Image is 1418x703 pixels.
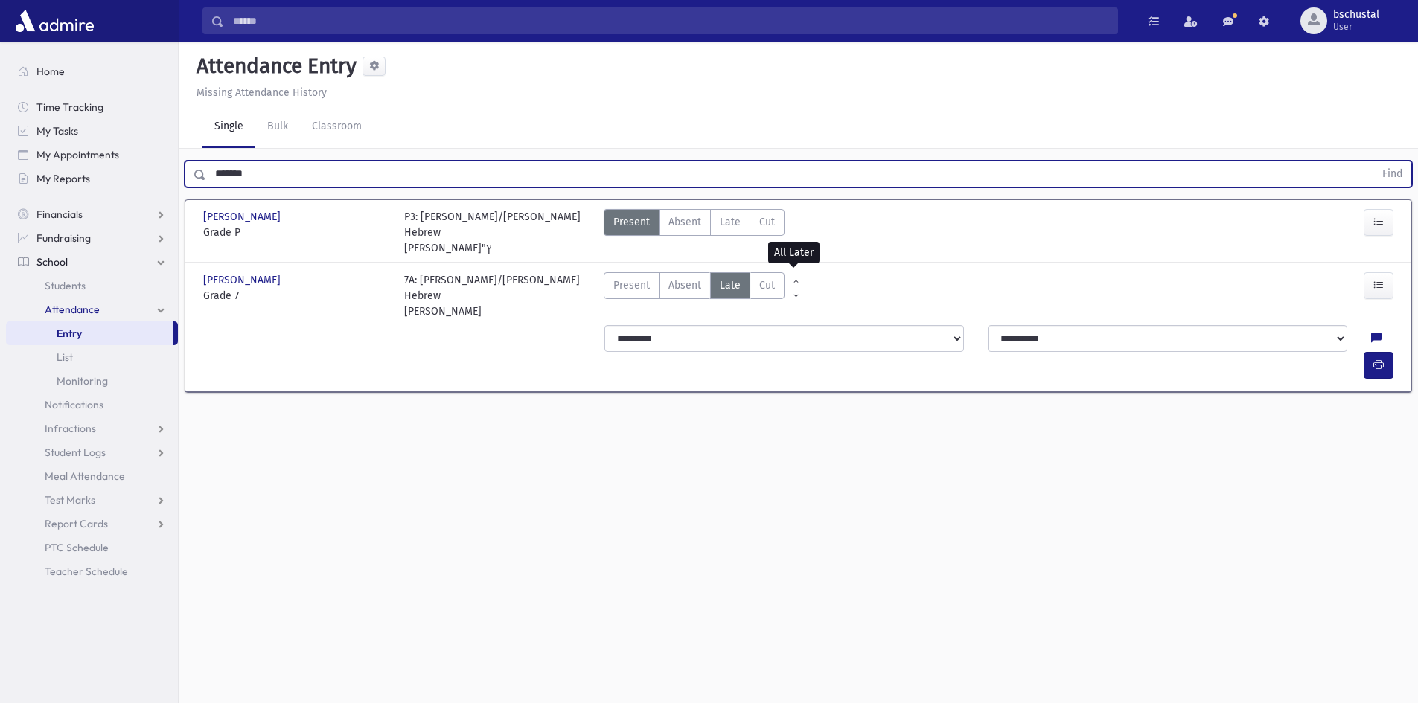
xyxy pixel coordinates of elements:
span: Meal Attendance [45,469,125,483]
button: Find [1373,161,1411,187]
span: My Tasks [36,124,78,138]
img: AdmirePro [12,6,98,36]
div: AttTypes [604,272,785,319]
a: Test Marks [6,488,178,512]
div: P3: [PERSON_NAME]/[PERSON_NAME] Hebrew [PERSON_NAME]"ץ [404,209,590,256]
span: Cut [759,214,775,230]
span: Present [613,277,650,293]
span: Financials [36,208,83,221]
span: Absent [668,214,701,230]
span: Grade P [203,225,389,240]
span: Late [720,277,741,293]
a: My Reports [6,167,178,190]
a: Fundraising [6,226,178,250]
span: My Reports [36,172,90,185]
span: [PERSON_NAME] [203,272,284,288]
span: Fundraising [36,231,91,245]
a: My Appointments [6,143,178,167]
span: Present [613,214,650,230]
span: Monitoring [57,374,108,388]
u: Missing Attendance History [197,86,327,99]
div: AttTypes [604,209,785,256]
span: Student Logs [45,446,106,459]
span: My Appointments [36,148,119,161]
a: Attendance [6,298,178,321]
h5: Attendance Entry [191,54,357,79]
a: My Tasks [6,119,178,143]
a: Notifications [6,393,178,417]
span: User [1333,21,1379,33]
span: Absent [668,277,701,293]
span: Late [720,214,741,230]
span: Grade 7 [203,288,389,304]
a: Entry [6,321,173,345]
span: bschustal [1333,9,1379,21]
a: Financials [6,202,178,226]
span: School [36,255,68,269]
a: Home [6,60,178,83]
span: Cut [759,277,775,293]
a: Students [6,274,178,298]
a: Student Logs [6,440,178,464]
span: Students [45,279,86,292]
a: Time Tracking [6,95,178,119]
a: Bulk [255,106,300,148]
a: Meal Attendance [6,464,178,488]
a: List [6,345,178,369]
span: Home [36,65,65,78]
div: All Later [768,242,820,263]
span: Notifications [45,398,103,411]
span: PTC Schedule [45,541,109,554]
span: [PERSON_NAME] [203,209,284,225]
a: School [6,250,178,274]
span: Entry [57,327,82,340]
a: Teacher Schedule [6,559,178,583]
a: Missing Attendance History [191,86,327,99]
a: Report Cards [6,512,178,536]
a: Single [202,106,255,148]
span: Attendance [45,303,100,316]
span: Teacher Schedule [45,565,128,578]
span: Time Tracking [36,100,103,114]
span: Report Cards [45,517,108,530]
a: PTC Schedule [6,536,178,559]
a: Classroom [300,106,374,148]
a: Infractions [6,417,178,440]
span: List [57,350,73,364]
input: Search [224,7,1117,34]
div: 7A: [PERSON_NAME]/[PERSON_NAME] Hebrew [PERSON_NAME] [404,272,590,319]
span: Test Marks [45,493,95,507]
span: Infractions [45,422,96,435]
a: Monitoring [6,369,178,393]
